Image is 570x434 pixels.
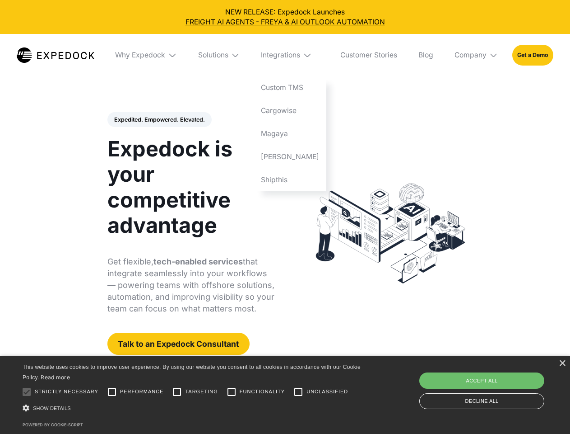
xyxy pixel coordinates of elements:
[33,406,71,411] span: Show details
[107,136,275,238] h1: Expedock is your competitive advantage
[411,34,440,76] a: Blog
[254,122,326,145] a: Magaya
[107,333,250,355] a: Talk to an Expedock Consultant
[7,17,563,27] a: FREIGHT AI AGENTS - FREYA & AI OUTLOOK AUTOMATION
[191,34,247,76] div: Solutions
[7,7,563,27] div: NEW RELEASE: Expedock Launches
[115,51,165,60] div: Why Expedock
[420,336,570,434] iframe: Chat Widget
[41,374,70,381] a: Read more
[107,256,275,315] p: Get flexible, that integrate seamlessly into your workflows — powering teams with offshore soluti...
[254,76,326,99] a: Custom TMS
[254,168,326,191] a: Shipthis
[254,76,326,191] nav: Integrations
[23,422,83,427] a: Powered by cookie-script
[447,34,505,76] div: Company
[254,99,326,123] a: Cargowise
[108,34,184,76] div: Why Expedock
[185,388,218,396] span: Targeting
[333,34,404,76] a: Customer Stories
[120,388,164,396] span: Performance
[35,388,98,396] span: Strictly necessary
[261,51,300,60] div: Integrations
[254,34,326,76] div: Integrations
[454,51,487,60] div: Company
[198,51,228,60] div: Solutions
[153,257,243,266] strong: tech-enabled services
[240,388,285,396] span: Functionality
[512,45,553,65] a: Get a Demo
[23,364,361,381] span: This website uses cookies to improve user experience. By using our website you consent to all coo...
[306,388,348,396] span: Unclassified
[254,145,326,168] a: [PERSON_NAME]
[23,402,364,415] div: Show details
